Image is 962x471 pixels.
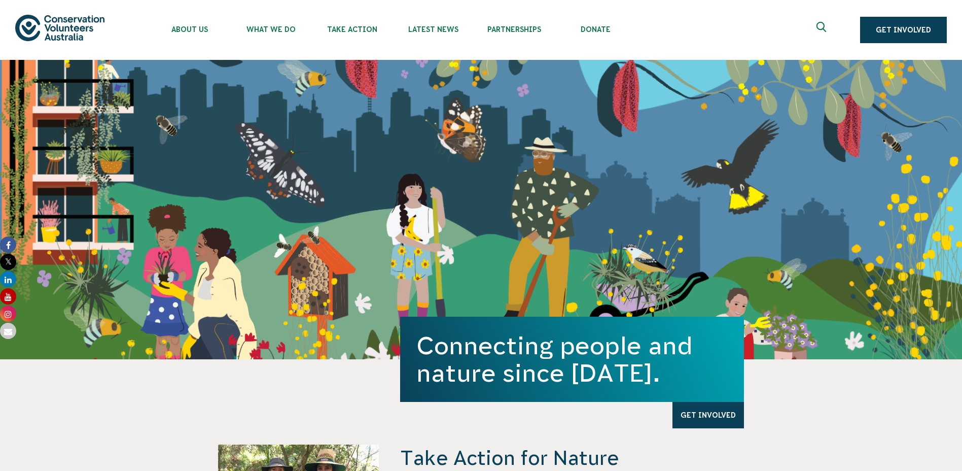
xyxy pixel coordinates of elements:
[555,25,636,33] span: Donate
[816,22,829,38] span: Expand search box
[474,25,555,33] span: Partnerships
[230,25,311,33] span: What We Do
[672,402,744,428] a: Get Involved
[860,17,947,43] a: Get Involved
[416,332,728,387] h1: Connecting people and nature since [DATE].
[149,25,230,33] span: About Us
[393,25,474,33] span: Latest News
[810,18,835,42] button: Expand search box Close search box
[400,445,744,471] h4: Take Action for Nature
[15,15,104,41] img: logo.svg
[311,25,393,33] span: Take Action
